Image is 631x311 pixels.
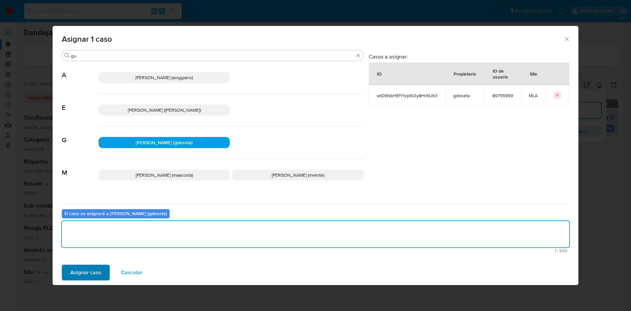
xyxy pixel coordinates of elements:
span: Asignar caso [70,265,101,280]
span: [PERSON_NAME] (aviggiano) [135,74,193,81]
div: Propietario [446,66,484,81]
span: Cancelar [121,265,142,280]
div: [PERSON_NAME] (aviggiano) [99,72,230,83]
span: [PERSON_NAME] (maacosta) [136,172,193,178]
span: [PERSON_NAME] (mwhite) [272,172,324,178]
span: A [62,61,99,79]
div: [PERSON_NAME] (mwhite) [232,169,363,181]
span: Máximo 500 caracteres [64,249,567,253]
span: Asignar 1 caso [62,35,564,43]
span: gdeseta [453,93,477,99]
span: E [62,94,99,112]
span: G [62,126,99,144]
div: ID de usuario [485,63,521,84]
div: [PERSON_NAME] (maacosta) [99,169,230,181]
span: wtD6NbHEfYtvjdG3y8Hr6U63 [377,93,437,99]
input: Buscar analista [71,53,354,59]
span: MLA [529,93,538,99]
b: El caso se asignará a [PERSON_NAME] (gdeseta) [64,210,167,217]
span: 89755959 [492,93,513,99]
button: Cerrar ventana [564,36,570,42]
div: [PERSON_NAME] (gdeseta) [99,137,230,148]
button: Buscar [64,53,70,58]
div: Site [522,66,545,81]
h3: Casos a asignar: [369,53,569,60]
div: ID [369,66,389,81]
button: Borrar [356,53,361,58]
button: Cancelar [112,265,151,280]
span: [PERSON_NAME] ([PERSON_NAME]) [128,107,201,113]
div: [PERSON_NAME] ([PERSON_NAME]) [99,104,230,116]
div: assign-modal [53,26,578,285]
span: M [62,159,99,177]
span: [PERSON_NAME] (gdeseta) [136,139,193,146]
button: icon-button [553,91,561,99]
button: Asignar caso [62,265,110,280]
